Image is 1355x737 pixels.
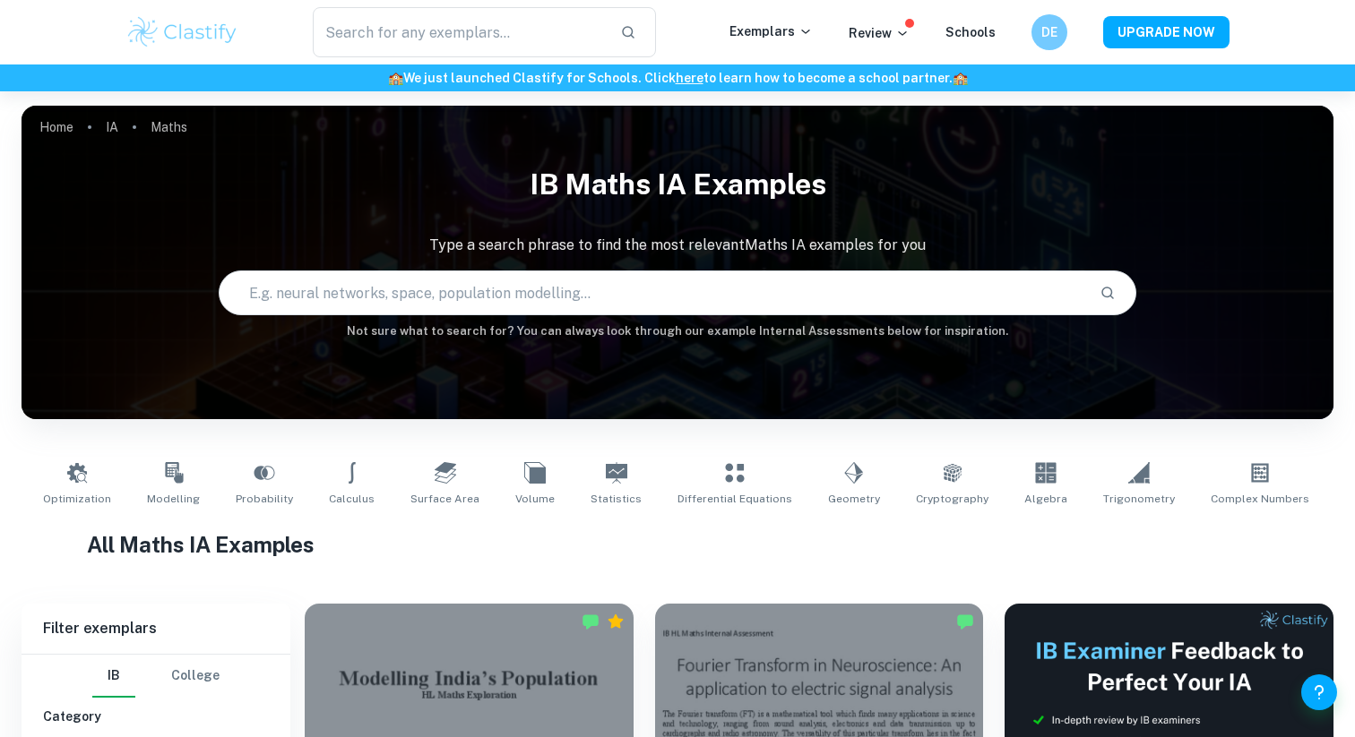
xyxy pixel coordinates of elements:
div: Filter type choice [92,655,220,698]
p: Exemplars [729,21,813,41]
span: 🏫 [388,71,403,85]
span: Cryptography [916,491,988,507]
a: Home [39,115,73,140]
span: Volume [515,491,555,507]
span: Geometry [828,491,880,507]
input: E.g. neural networks, space, population modelling... [220,268,1086,318]
img: Clastify logo [125,14,239,50]
span: Modelling [147,491,200,507]
span: 🏫 [953,71,968,85]
p: Type a search phrase to find the most relevant Maths IA examples for you [22,235,1333,256]
span: Trigonometry [1103,491,1175,507]
h6: We just launched Clastify for Schools. Click to learn how to become a school partner. [4,68,1351,88]
img: Marked [582,613,600,630]
p: Review [849,23,910,43]
h1: All Maths IA Examples [87,528,1268,561]
h6: DE [1040,22,1060,42]
span: Differential Equations [677,491,792,507]
button: DE [1031,14,1067,50]
div: Premium [607,613,625,630]
span: Statistics [591,491,642,507]
a: IA [106,115,118,140]
span: Calculus [329,491,375,507]
button: UPGRADE NOW [1103,16,1230,48]
span: Probability [236,491,293,507]
a: Schools [945,25,996,39]
button: Search [1092,278,1123,308]
input: Search for any exemplars... [313,7,606,57]
h6: Filter exemplars [22,604,290,654]
button: College [171,655,220,698]
span: Complex Numbers [1211,491,1309,507]
h6: Category [43,707,269,726]
img: Marked [956,613,974,630]
h1: IB Maths IA examples [22,156,1333,213]
span: Surface Area [410,491,479,507]
p: Maths [151,117,187,137]
a: here [676,71,703,85]
h6: Not sure what to search for? You can always look through our example Internal Assessments below f... [22,322,1333,340]
span: Algebra [1024,491,1067,507]
span: Optimization [43,491,111,507]
button: IB [92,655,135,698]
button: Help and Feedback [1301,674,1337,710]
